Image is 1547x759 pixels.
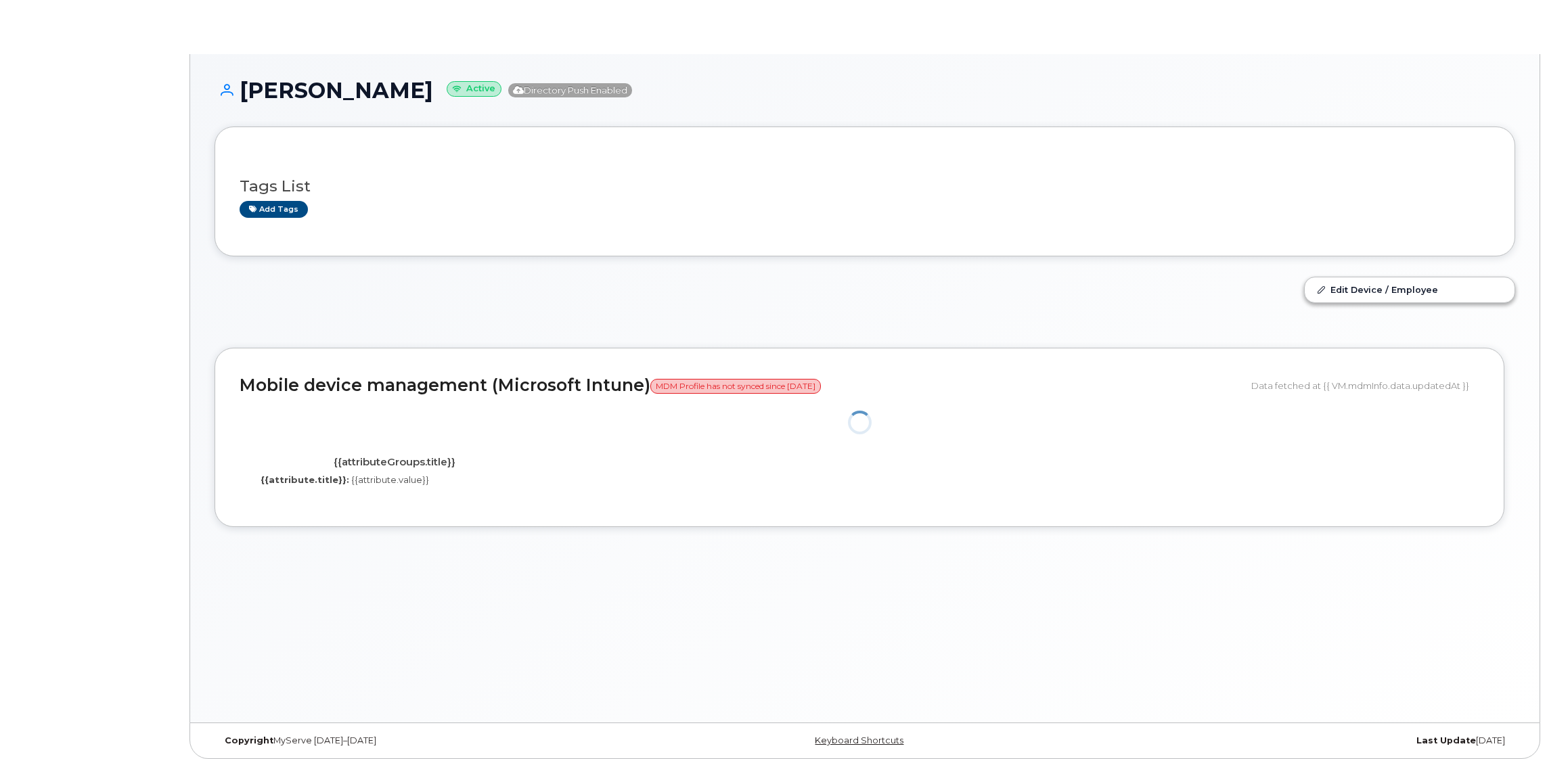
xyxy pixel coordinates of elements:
strong: Copyright [225,735,273,745]
strong: Last Update [1416,735,1476,745]
a: Keyboard Shortcuts [815,735,903,745]
span: Directory Push Enabled [508,83,632,97]
label: {{attribute.title}}: [261,474,349,486]
a: Add tags [240,201,308,218]
span: MDM Profile has not synced since [DATE] [650,379,821,394]
h2: Mobile device management (Microsoft Intune) [240,376,1241,395]
div: MyServe [DATE]–[DATE] [215,735,648,746]
small: Active [447,81,501,97]
h3: Tags List [240,178,1490,195]
div: [DATE] [1081,735,1515,746]
div: Data fetched at {{ VM.mdmInfo.data.updatedAt }} [1251,373,1479,398]
span: {{attribute.value}} [351,474,429,485]
h1: [PERSON_NAME] [215,78,1515,102]
h4: {{attributeGroups.title}} [250,457,539,468]
a: Edit Device / Employee [1305,277,1515,302]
